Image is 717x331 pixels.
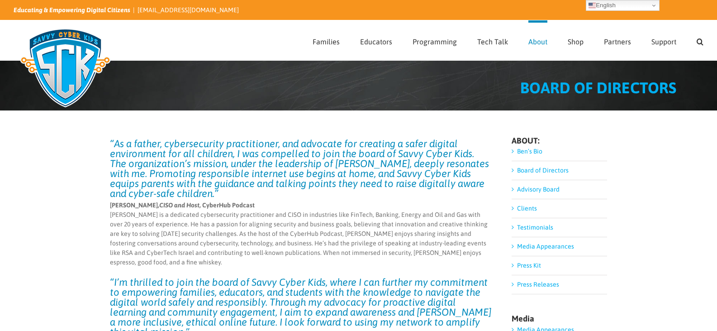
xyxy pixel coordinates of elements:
[360,38,392,45] span: Educators
[651,38,676,45] span: Support
[517,224,553,231] a: Testimonials
[517,205,537,212] a: Clients
[477,38,508,45] span: Tech Talk
[528,38,547,45] span: About
[313,20,703,60] nav: Main Menu
[568,20,584,60] a: Shop
[528,20,547,60] a: About
[697,20,703,60] a: Search
[14,6,130,14] i: Educating & Empowering Digital Citizens
[14,23,117,113] img: Savvy Cyber Kids Logo
[512,315,607,323] h4: Media
[313,20,340,60] a: Families
[477,20,508,60] a: Tech Talk
[313,38,340,45] span: Families
[517,262,541,269] a: Press Kit
[517,243,574,250] a: Media Appearances
[110,201,255,209] strong: [PERSON_NAME], , CyberHub Podcast
[360,20,392,60] a: Educators
[512,137,607,145] h4: ABOUT:
[413,20,457,60] a: Programming
[138,6,239,14] a: [EMAIL_ADDRESS][DOMAIN_NAME]
[604,20,631,60] a: Partners
[520,79,676,96] span: BOARD OF DIRECTORS
[110,201,492,267] p: [PERSON_NAME] is a dedicated cybersecurity practitioner and CISO in industries like FinTech, Bank...
[604,38,631,45] span: Partners
[568,38,584,45] span: Shop
[517,167,569,174] a: Board of Directors
[517,148,542,155] a: Ben’s Bio
[413,38,457,45] span: Programming
[110,138,489,199] em: “As a father, cybersecurity practitioner, and advocate for creating a safer digital environment f...
[517,186,560,193] a: Advisory Board
[651,20,676,60] a: Support
[517,281,559,288] a: Press Releases
[159,201,199,209] em: CISO and Host
[589,2,596,9] img: en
